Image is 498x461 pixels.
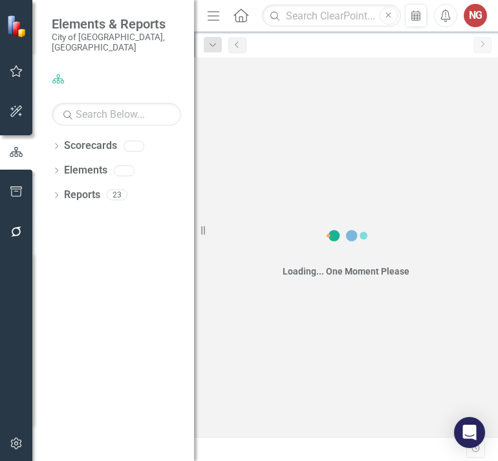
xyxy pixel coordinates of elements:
[262,5,400,27] input: Search ClearPoint...
[52,32,181,53] small: City of [GEOGRAPHIC_DATA], [GEOGRAPHIC_DATA]
[64,139,117,153] a: Scorecards
[283,265,409,278] div: Loading... One Moment Please
[52,103,181,126] input: Search Below...
[64,188,100,203] a: Reports
[52,16,181,32] span: Elements & Reports
[6,14,30,38] img: ClearPoint Strategy
[107,190,127,201] div: 23
[454,417,485,448] div: Open Intercom Messenger
[64,163,107,178] a: Elements
[464,4,487,27] button: NG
